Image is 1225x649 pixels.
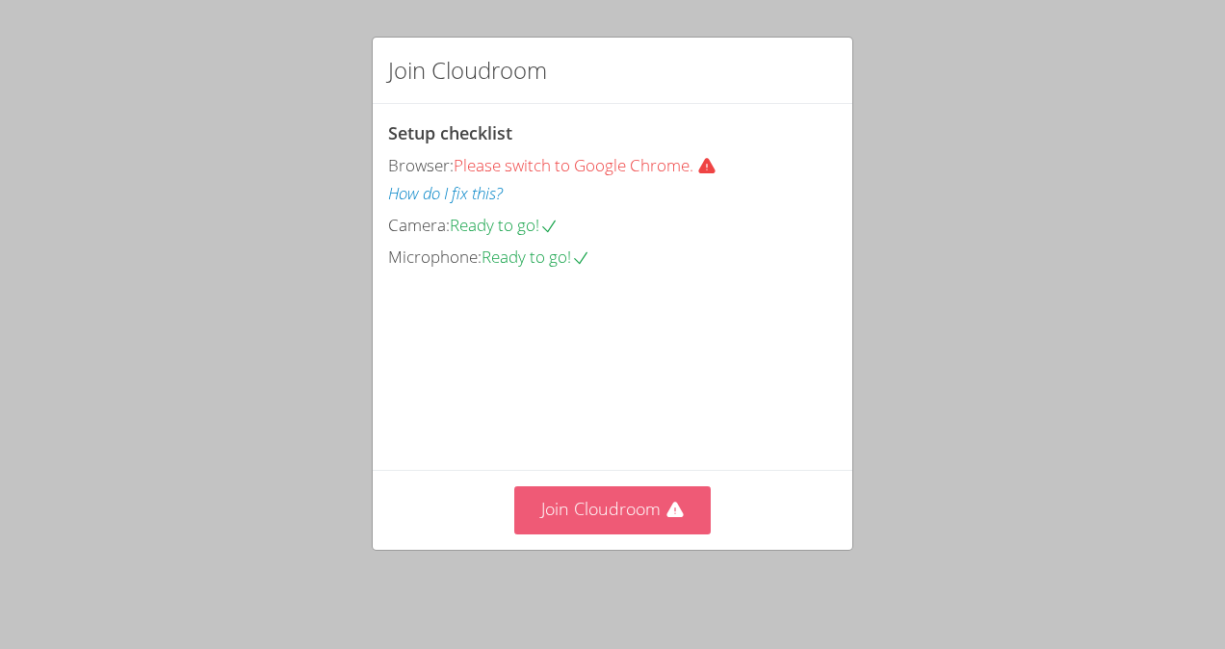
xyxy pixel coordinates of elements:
span: Please switch to Google Chrome. [454,154,724,176]
span: Camera: [388,214,450,236]
span: Ready to go! [450,214,559,236]
h2: Join Cloudroom [388,53,547,88]
span: Microphone: [388,246,482,268]
span: Ready to go! [482,246,590,268]
span: Browser: [388,154,454,176]
span: Setup checklist [388,121,512,144]
button: How do I fix this? [388,180,503,208]
button: Join Cloudroom [514,486,712,533]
